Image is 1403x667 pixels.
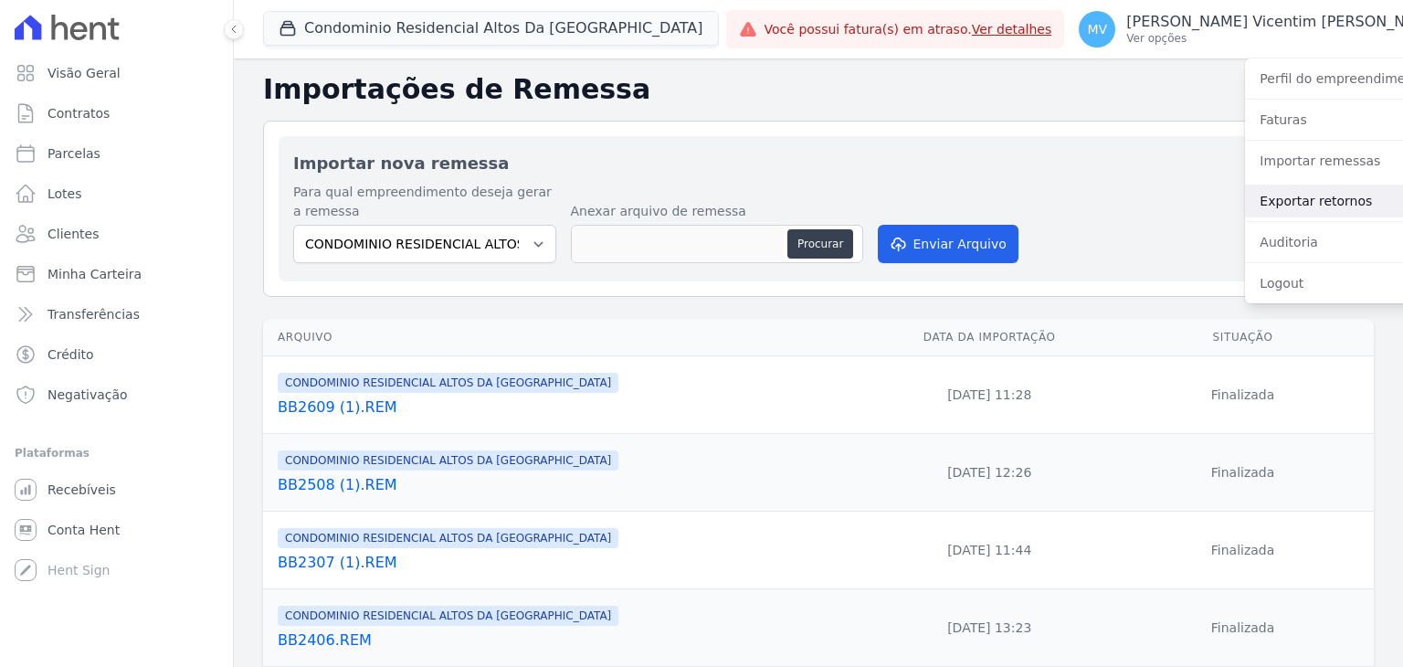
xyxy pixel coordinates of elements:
[47,386,128,404] span: Negativação
[787,229,853,259] button: Procurar
[278,450,618,471] span: CONDOMINIO RESIDENCIAL ALTOS DA [GEOGRAPHIC_DATA]
[7,471,226,508] a: Recebíveis
[7,135,226,172] a: Parcelas
[278,528,618,548] span: CONDOMINIO RESIDENCIAL ALTOS DA [GEOGRAPHIC_DATA]
[1112,434,1374,512] td: Finalizada
[47,185,82,203] span: Lotes
[867,589,1112,667] td: [DATE] 13:23
[47,265,142,283] span: Minha Carteira
[765,20,1052,39] span: Você possui fatura(s) em atraso.
[263,319,867,356] th: Arquivo
[571,202,863,221] label: Anexar arquivo de remessa
[1112,319,1374,356] th: Situação
[1087,23,1107,36] span: MV
[293,151,1344,175] h2: Importar nova remessa
[278,606,618,626] span: CONDOMINIO RESIDENCIAL ALTOS DA [GEOGRAPHIC_DATA]
[972,22,1052,37] a: Ver detalhes
[47,104,110,122] span: Contratos
[7,296,226,333] a: Transferências
[47,481,116,499] span: Recebíveis
[278,397,860,418] a: BB2609 (1).REM
[293,183,556,221] label: Para qual empreendimento deseja gerar a remessa
[1112,589,1374,667] td: Finalizada
[7,512,226,548] a: Conta Hent
[7,376,226,413] a: Negativação
[263,73,1374,106] h2: Importações de Remessa
[7,216,226,252] a: Clientes
[867,319,1112,356] th: Data da Importação
[47,225,99,243] span: Clientes
[7,256,226,292] a: Minha Carteira
[7,95,226,132] a: Contratos
[278,552,860,574] a: BB2307 (1).REM
[1112,356,1374,434] td: Finalizada
[7,175,226,212] a: Lotes
[47,144,100,163] span: Parcelas
[263,11,719,46] button: Condominio Residencial Altos Da [GEOGRAPHIC_DATA]
[278,373,618,393] span: CONDOMINIO RESIDENCIAL ALTOS DA [GEOGRAPHIC_DATA]
[7,55,226,91] a: Visão Geral
[278,630,860,651] a: BB2406.REM
[47,64,121,82] span: Visão Geral
[278,474,860,496] a: BB2508 (1).REM
[15,442,218,464] div: Plataformas
[7,336,226,373] a: Crédito
[47,305,140,323] span: Transferências
[878,225,1018,263] button: Enviar Arquivo
[1112,512,1374,589] td: Finalizada
[867,512,1112,589] td: [DATE] 11:44
[47,521,120,539] span: Conta Hent
[47,345,94,364] span: Crédito
[867,434,1112,512] td: [DATE] 12:26
[867,356,1112,434] td: [DATE] 11:28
